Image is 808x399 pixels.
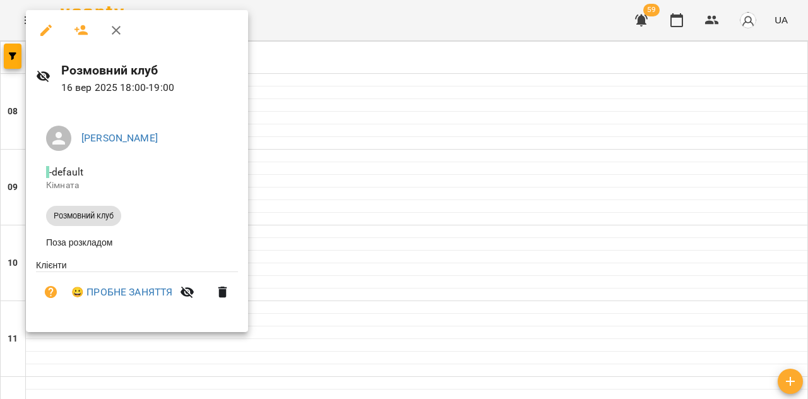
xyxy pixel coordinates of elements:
[61,61,238,80] h6: Розмовний клуб
[46,179,228,192] p: Кімната
[36,231,238,254] li: Поза розкладом
[46,166,86,178] span: - default
[81,132,158,144] a: [PERSON_NAME]
[61,80,238,95] p: 16 вер 2025 18:00 - 19:00
[36,277,66,307] button: Візит ще не сплачено. Додати оплату?
[46,210,121,222] span: Розмовний клуб
[36,259,238,318] ul: Клієнти
[71,285,172,300] a: 😀 ПРОБНЕ ЗАНЯТТЯ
